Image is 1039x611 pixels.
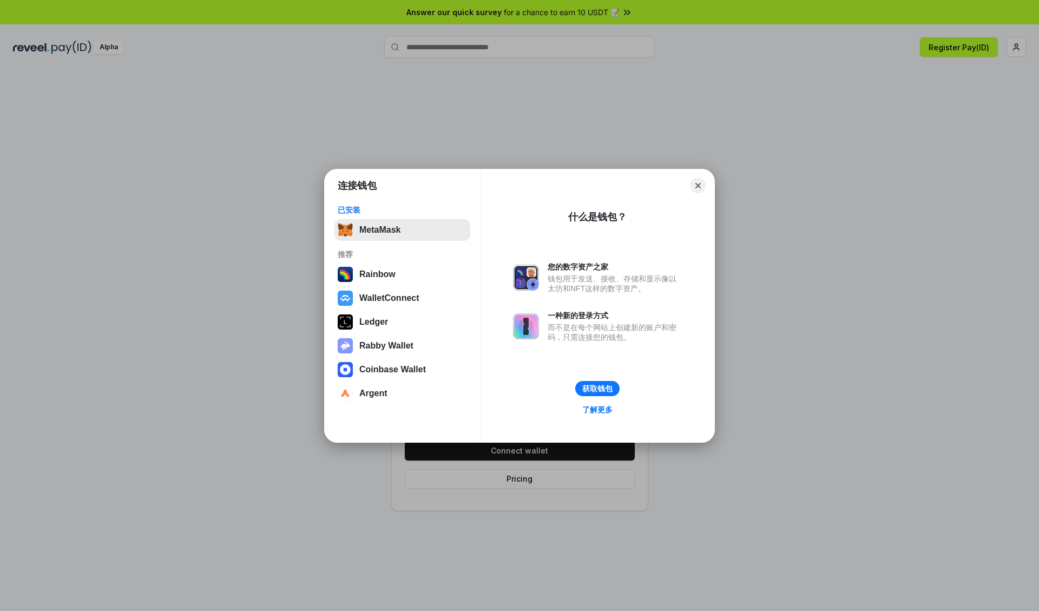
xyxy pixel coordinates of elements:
[582,384,613,393] div: 获取钱包
[334,219,470,241] button: MetaMask
[568,211,627,224] div: 什么是钱包？
[513,265,539,291] img: svg+xml,%3Csvg%20xmlns%3D%22http%3A%2F%2Fwww.w3.org%2F2000%2Fsvg%22%20fill%3D%22none%22%20viewBox...
[334,335,470,357] button: Rabby Wallet
[338,362,353,377] img: svg+xml,%3Csvg%20width%3D%2228%22%20height%3D%2228%22%20viewBox%3D%220%200%2028%2028%22%20fill%3D...
[359,341,413,351] div: Rabby Wallet
[548,323,682,342] div: 而不是在每个网站上创建新的账户和密码，只需连接您的钱包。
[359,270,396,279] div: Rainbow
[338,267,353,282] img: svg+xml,%3Csvg%20width%3D%22120%22%20height%3D%22120%22%20viewBox%3D%220%200%20120%20120%22%20fil...
[338,249,467,259] div: 推荐
[338,205,467,215] div: 已安装
[575,381,620,396] button: 获取钱包
[334,287,470,309] button: WalletConnect
[334,264,470,285] button: Rainbow
[338,338,353,353] img: svg+xml,%3Csvg%20xmlns%3D%22http%3A%2F%2Fwww.w3.org%2F2000%2Fsvg%22%20fill%3D%22none%22%20viewBox...
[334,311,470,333] button: Ledger
[691,178,706,193] button: Close
[338,222,353,238] img: svg+xml,%3Csvg%20fill%3D%22none%22%20height%3D%2233%22%20viewBox%3D%220%200%2035%2033%22%20width%...
[359,225,400,235] div: MetaMask
[576,403,619,417] a: 了解更多
[582,405,613,415] div: 了解更多
[334,359,470,380] button: Coinbase Wallet
[334,383,470,404] button: Argent
[338,291,353,306] img: svg+xml,%3Csvg%20width%3D%2228%22%20height%3D%2228%22%20viewBox%3D%220%200%2028%2028%22%20fill%3D...
[359,389,387,398] div: Argent
[548,274,682,293] div: 钱包用于发送、接收、存储和显示像以太坊和NFT这样的数字资产。
[338,314,353,330] img: svg+xml,%3Csvg%20xmlns%3D%22http%3A%2F%2Fwww.w3.org%2F2000%2Fsvg%22%20width%3D%2228%22%20height%3...
[548,262,682,272] div: 您的数字资产之家
[548,311,682,320] div: 一种新的登录方式
[338,386,353,401] img: svg+xml,%3Csvg%20width%3D%2228%22%20height%3D%2228%22%20viewBox%3D%220%200%2028%2028%22%20fill%3D...
[359,293,419,303] div: WalletConnect
[359,365,426,375] div: Coinbase Wallet
[338,179,377,192] h1: 连接钱包
[359,317,388,327] div: Ledger
[513,313,539,339] img: svg+xml,%3Csvg%20xmlns%3D%22http%3A%2F%2Fwww.w3.org%2F2000%2Fsvg%22%20fill%3D%22none%22%20viewBox...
